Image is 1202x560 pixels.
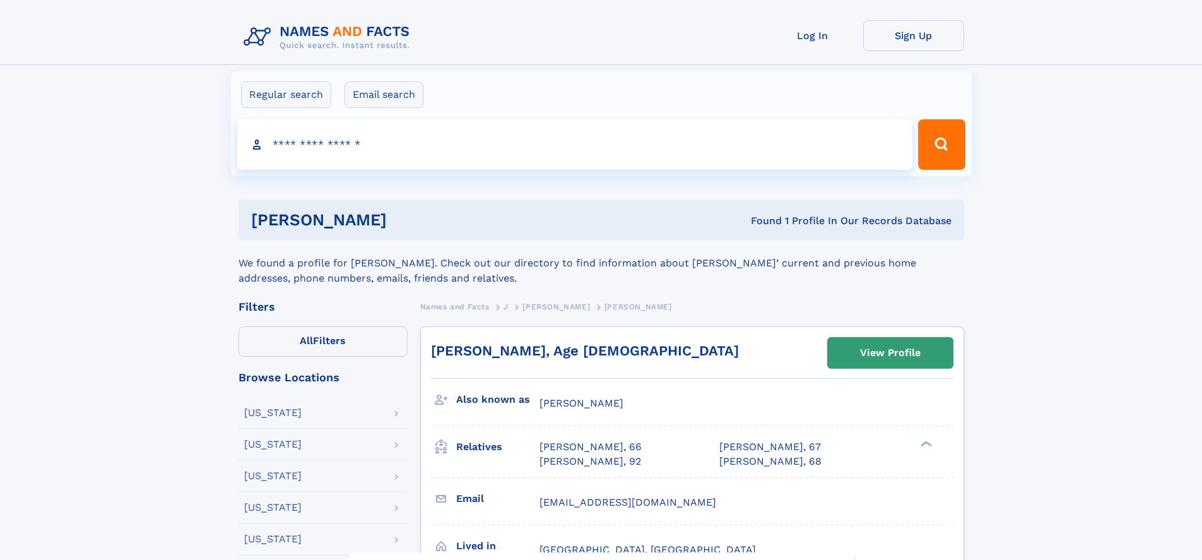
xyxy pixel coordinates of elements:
[918,119,965,170] button: Search Button
[239,372,408,383] div: Browse Locations
[456,389,539,410] h3: Also known as
[244,439,302,450] div: [US_STATE]
[456,535,539,557] h3: Lived in
[300,335,313,347] span: All
[762,20,863,51] a: Log In
[719,440,821,454] a: [PERSON_NAME], 67
[241,81,331,108] label: Regular search
[504,299,509,314] a: J
[539,440,642,454] a: [PERSON_NAME], 66
[569,214,952,228] div: Found 1 Profile In Our Records Database
[239,326,408,357] label: Filters
[420,299,490,314] a: Names and Facts
[504,302,509,311] span: J
[604,302,672,311] span: [PERSON_NAME]
[539,455,641,468] a: [PERSON_NAME], 92
[345,81,423,108] label: Email search
[863,20,964,51] a: Sign Up
[239,20,420,54] img: Logo Names and Facts
[719,455,822,468] a: [PERSON_NAME], 68
[251,212,569,228] h1: [PERSON_NAME]
[522,299,590,314] a: [PERSON_NAME]
[539,397,623,409] span: [PERSON_NAME]
[244,408,302,418] div: [US_STATE]
[244,503,302,513] div: [US_STATE]
[917,440,933,448] div: ❯
[522,302,590,311] span: [PERSON_NAME]
[239,241,964,286] div: We found a profile for [PERSON_NAME]. Check out our directory to find information about [PERSON_N...
[431,343,739,359] a: [PERSON_NAME], Age [DEMOGRAPHIC_DATA]
[244,534,302,544] div: [US_STATE]
[828,338,953,368] a: View Profile
[237,119,913,170] input: search input
[456,436,539,458] h3: Relatives
[860,338,921,367] div: View Profile
[456,488,539,509] h3: Email
[244,471,302,481] div: [US_STATE]
[539,496,716,508] span: [EMAIL_ADDRESS][DOMAIN_NAME]
[239,301,408,313] div: Filters
[539,544,756,556] span: [GEOGRAPHIC_DATA], [GEOGRAPHIC_DATA]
